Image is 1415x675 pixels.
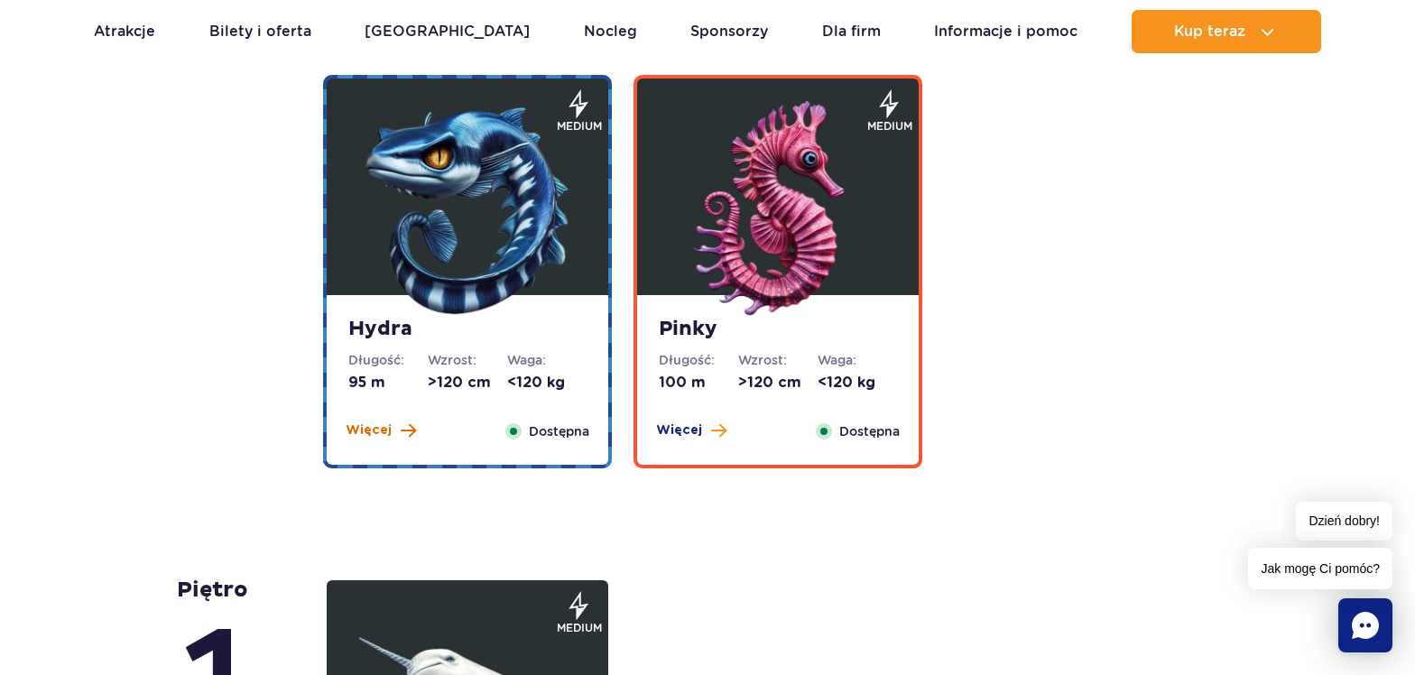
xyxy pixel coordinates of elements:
dd: 100 m [659,373,738,393]
dt: Waga: [818,351,897,369]
button: Kup teraz [1132,10,1321,53]
span: Dostępna [529,421,589,441]
a: Sponsorzy [690,10,768,53]
a: Dla firm [822,10,881,53]
span: Dzień dobry! [1296,502,1392,541]
span: medium [867,118,912,134]
button: Więcej [346,421,416,439]
dd: <120 kg [818,373,897,393]
span: Kup teraz [1174,23,1245,40]
a: Bilety i oferta [209,10,311,53]
dd: <120 kg [507,373,587,393]
a: [GEOGRAPHIC_DATA] [365,10,530,53]
span: Więcej [656,421,702,439]
span: medium [557,118,602,134]
span: Dostępna [839,421,900,441]
button: Więcej [656,421,726,439]
dt: Długość: [348,351,428,369]
div: Chat [1338,598,1392,652]
a: Nocleg [584,10,637,53]
dt: Wzrost: [428,351,507,369]
dd: >120 cm [428,373,507,393]
dd: 95 m [348,373,428,393]
img: 683e9ed2afc0b776388788.png [670,101,886,318]
img: 683e9ec0cbacc283990474.png [359,101,576,318]
span: Więcej [346,421,392,439]
span: Jak mogę Ci pomóc? [1248,548,1392,589]
dd: >120 cm [738,373,818,393]
dt: Długość: [659,351,738,369]
dt: Waga: [507,351,587,369]
span: medium [557,620,602,636]
a: Atrakcje [94,10,155,53]
a: Informacje i pomoc [934,10,1077,53]
strong: Hydra [348,317,587,342]
dt: Wzrost: [738,351,818,369]
strong: Pinky [659,317,897,342]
